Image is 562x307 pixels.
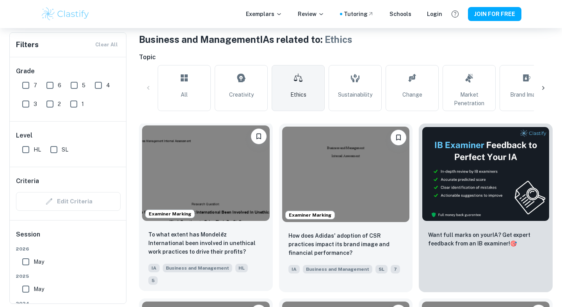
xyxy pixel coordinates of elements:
h6: Session [16,230,121,245]
p: Want full marks on your IA ? Get expert feedback from an IB examiner! [428,231,543,248]
span: 1 [82,100,84,108]
span: 2026 [16,245,121,252]
h6: Criteria [16,176,39,186]
span: 2024 [16,300,121,307]
p: Review [298,10,324,18]
span: 2 [58,100,61,108]
a: Login [427,10,442,18]
span: Brand Image [510,90,542,99]
a: Examiner MarkingPlease log in to bookmark exemplarsHow does Adidas' adoption of CSR practices imp... [279,124,413,292]
span: Business and Management [303,265,372,273]
span: Examiner Marking [146,210,194,217]
p: How does Adidas' adoption of CSR practices impact its brand image and financial performance? [288,231,404,257]
h6: Level [16,131,121,140]
span: 🎯 [510,240,517,247]
span: 3 [34,100,37,108]
span: Creativity [229,90,254,99]
span: May [34,285,44,293]
span: May [34,258,44,266]
span: 2025 [16,273,121,280]
span: 5 [82,81,85,90]
img: Clastify logo [41,6,90,22]
span: All [181,90,188,99]
span: 6 [58,81,61,90]
div: Criteria filters are unavailable when searching by topic [16,192,121,211]
p: To what extent has Mondelēz International been involved in unethical work practices to drive thei... [148,230,263,256]
img: Business and Management IA example thumbnail: To what extent has Mondelēz Internationa [142,125,270,221]
span: Change [402,90,422,99]
span: Examiner Marking [286,212,334,219]
a: ThumbnailWant full marks on yourIA? Get expert feedback from an IB examiner! [419,124,553,292]
span: 7 [391,265,400,273]
span: SL [62,145,68,154]
button: Help and Feedback [448,7,462,21]
span: 5 [148,276,158,285]
a: Examiner MarkingPlease log in to bookmark exemplarsTo what extent has Mondelēz International been... [139,124,273,292]
span: SL [375,265,388,273]
span: IA [148,264,160,272]
h6: Topic [139,53,553,62]
span: 7 [34,81,37,90]
span: Market Penetration [446,90,492,108]
span: HL [235,264,248,272]
span: Ethics [325,34,352,45]
button: Please log in to bookmark exemplars [251,129,267,144]
span: Business and Management [163,264,232,272]
h1: Business and Management IAs related to: [139,32,553,46]
span: Ethics [290,90,306,99]
span: IA [288,265,300,273]
span: HL [34,145,41,154]
img: Thumbnail [422,127,550,221]
h6: Grade [16,67,121,76]
a: Schools [389,10,411,18]
a: Tutoring [344,10,374,18]
p: Exemplars [246,10,282,18]
img: Business and Management IA example thumbnail: How does Adidas' adoption of CSR practic [282,127,410,222]
button: JOIN FOR FREE [468,7,521,21]
span: Sustainability [338,90,372,99]
h6: Filters [16,39,39,50]
button: Please log in to bookmark exemplars [391,130,406,145]
span: 4 [106,81,110,90]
